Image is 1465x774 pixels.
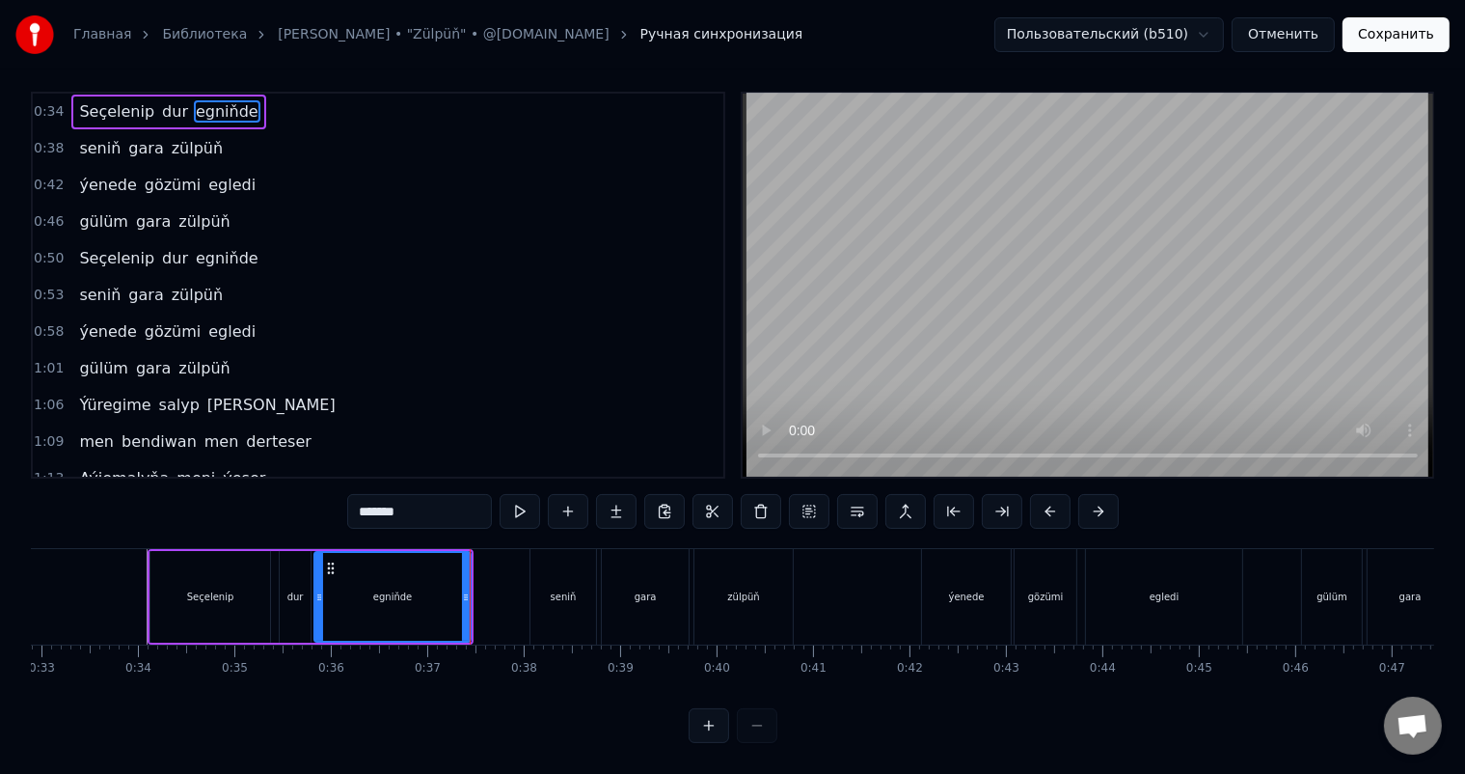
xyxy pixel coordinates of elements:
div: egledi [1150,590,1180,604]
span: men [77,430,116,453]
div: 0:40 [704,661,730,677]
div: 0:37 [415,661,441,677]
span: Ручная синхронизация [640,25,803,44]
span: gözümi [143,174,203,196]
span: gözümi [143,320,203,343]
span: egniňde [194,100,260,123]
span: dur [160,247,190,269]
span: 0:50 [34,249,64,268]
div: 0:46 [1283,661,1309,677]
span: 0:53 [34,286,64,305]
span: seniň [77,284,122,306]
div: zülpüň [727,590,759,604]
span: Seçelenip [77,100,156,123]
a: [PERSON_NAME] • "Zülpüň" • @[DOMAIN_NAME] [278,25,609,44]
span: 1:01 [34,359,64,378]
span: gülüm [77,210,129,233]
span: bendiwan [120,430,199,453]
div: 0:36 [318,661,344,677]
span: ýenede [77,174,138,196]
button: Отменить [1232,17,1335,52]
span: ýenede [77,320,138,343]
div: 0:47 [1379,661,1405,677]
div: 0:41 [800,661,827,677]
span: gara [134,210,173,233]
div: 0:34 [125,661,151,677]
div: 0:45 [1186,661,1212,677]
span: men [203,430,241,453]
span: gülüm [77,357,129,379]
div: gülüm [1316,590,1347,604]
span: Aýjemalyňa [77,467,171,489]
span: ýeser [221,467,267,489]
span: salyp [157,394,202,416]
span: egniňde [194,247,260,269]
span: gara [126,137,165,159]
span: egledi [206,174,258,196]
span: dur [160,100,190,123]
span: Ýüregime [77,394,152,416]
span: zülpüň [176,210,231,233]
span: 1:13 [34,469,64,488]
span: zülpüň [170,137,225,159]
div: 0:44 [1090,661,1116,677]
span: gara [134,357,173,379]
a: Библиотека [162,25,247,44]
div: gözümi [1028,590,1064,604]
span: zülpüň [176,357,231,379]
a: Главная [73,25,131,44]
div: gara [635,590,657,604]
span: 0:58 [34,322,64,342]
div: Открытый чат [1384,697,1442,755]
span: Seçelenip [77,247,156,269]
span: gara [126,284,165,306]
div: 0:39 [608,661,634,677]
div: egniňde [373,590,412,604]
span: 1:06 [34,396,64,415]
span: 0:34 [34,102,64,122]
span: meni [175,467,217,489]
span: egledi [206,320,258,343]
span: 1:09 [34,432,64,452]
span: 0:38 [34,139,64,158]
div: 0:33 [29,661,55,677]
nav: breadcrumb [73,25,802,44]
span: derteser [244,430,312,453]
span: 0:46 [34,212,64,232]
div: gara [1399,590,1422,604]
div: seniň [551,590,577,604]
div: 0:43 [993,661,1019,677]
div: dur [287,590,304,604]
img: youka [15,15,54,54]
div: 0:38 [511,661,537,677]
div: 0:42 [897,661,923,677]
div: ýenede [949,590,985,604]
span: zülpüň [170,284,225,306]
span: 0:42 [34,176,64,195]
button: Сохранить [1343,17,1450,52]
div: Seçelenip [187,590,234,604]
span: [PERSON_NAME] [205,394,338,416]
div: 0:35 [222,661,248,677]
span: seniň [77,137,122,159]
